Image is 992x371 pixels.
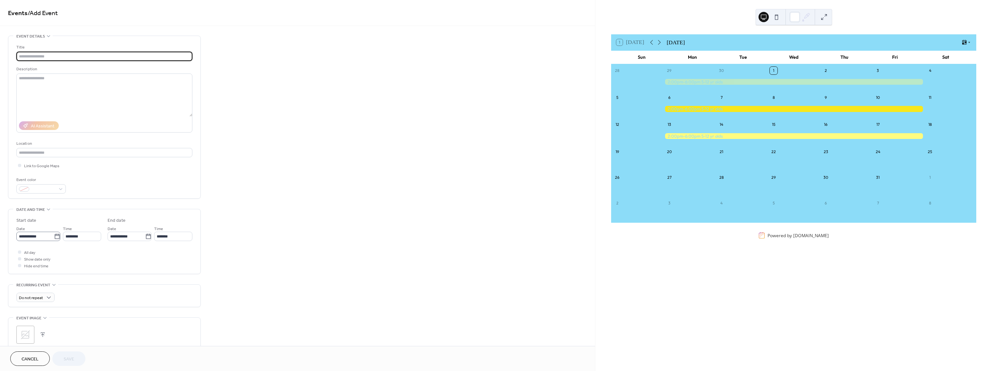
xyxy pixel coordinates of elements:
div: 29 [665,67,673,74]
div: 13 [665,121,673,128]
div: 15 [770,121,777,128]
div: 30 [718,67,725,74]
span: Recurring event [16,282,50,289]
div: Location [16,140,191,147]
div: 5 [613,94,621,101]
div: Thu [819,51,870,64]
div: 30 [822,174,830,181]
div: 16 [822,121,830,128]
div: 4 [926,67,934,74]
div: 10 [874,94,882,101]
div: 21 [718,148,725,156]
div: 1 [770,67,777,74]
div: Start date [16,217,36,224]
div: Fri [870,51,920,64]
span: Event details [16,33,45,40]
div: 26 [613,174,621,181]
div: 25 [926,148,934,156]
div: Mon [667,51,718,64]
div: 5 [770,199,777,207]
span: Time [154,226,163,232]
span: Hide end time [24,263,48,270]
div: 6 [822,199,830,207]
div: Event color [16,177,65,183]
div: 28 [613,67,621,74]
div: 24 [874,148,882,156]
div: 1 [926,174,934,181]
div: Tue [718,51,768,64]
div: 27 [665,174,673,181]
div: ; [16,326,34,344]
div: 8 [770,94,777,101]
span: Date [16,226,25,232]
div: 29 [770,174,777,181]
div: 11 [926,94,934,101]
span: Date and time [16,206,45,213]
div: Description [16,66,191,73]
div: 6 [665,94,673,101]
div: 2:00pm-6:00pm 5-12 yr olds [663,79,924,85]
div: Sun [616,51,667,64]
div: Title [16,44,191,51]
div: [DATE] [667,38,685,47]
div: 4 [718,199,725,207]
div: End date [108,217,126,224]
span: Time [63,226,72,232]
div: 22 [770,148,777,156]
div: 3 [665,199,673,207]
button: Cancel [10,351,50,366]
div: 2 [613,199,621,207]
span: All day [24,249,35,256]
div: Powered by [768,232,829,238]
span: Event image [16,315,41,322]
span: Cancel [22,356,39,363]
a: [DOMAIN_NAME] [793,232,829,238]
span: / Add Event [28,7,58,20]
span: Show date only [24,256,50,263]
div: 2:00pm-6:00pm 5-12 yr olds [663,133,924,139]
div: 2 [822,67,830,74]
div: 31 [874,174,882,181]
div: 17 [874,121,882,128]
div: 2:00pm-6:00pm 5-12 yr olds [663,106,924,112]
div: 7 [718,94,725,101]
div: Wed [768,51,819,64]
a: Events [8,7,28,20]
div: 18 [926,121,934,128]
div: 14 [718,121,725,128]
div: 8 [926,199,934,207]
div: 7 [874,199,882,207]
div: 23 [822,148,830,156]
div: 3 [874,67,882,74]
div: 19 [613,148,621,156]
span: Do not repeat [19,294,43,302]
div: 12 [613,121,621,128]
div: 20 [665,148,673,156]
span: Link to Google Maps [24,163,59,169]
div: 9 [822,94,830,101]
span: Date [108,226,116,232]
div: 28 [718,174,725,181]
div: Sat [920,51,971,64]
